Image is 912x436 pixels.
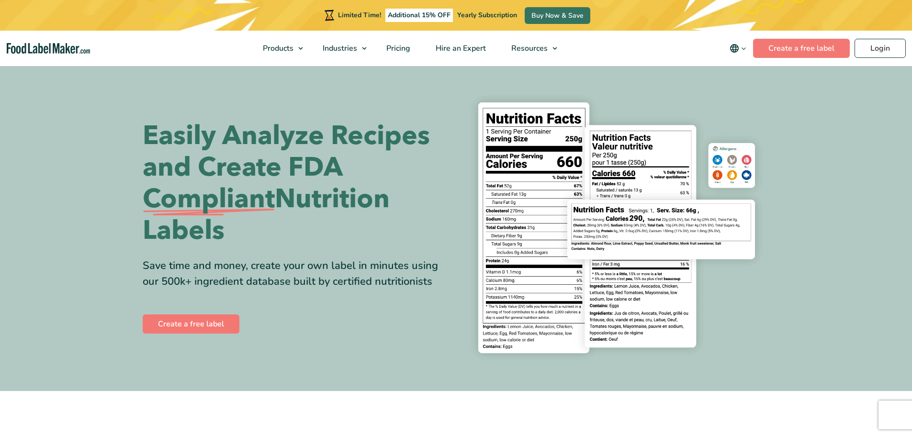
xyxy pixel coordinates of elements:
a: Create a free label [753,39,850,58]
h1: Easily Analyze Recipes and Create FDA Nutrition Labels [143,120,449,246]
span: Products [260,43,294,54]
a: Resources [499,31,562,66]
span: Yearly Subscription [457,11,517,20]
span: Resources [508,43,549,54]
span: Industries [320,43,358,54]
span: Limited Time! [338,11,381,20]
a: Login [855,39,906,58]
a: Pricing [374,31,421,66]
span: Additional 15% OFF [385,9,453,22]
span: Compliant [143,183,275,215]
span: Pricing [383,43,411,54]
a: Hire an Expert [423,31,496,66]
a: Buy Now & Save [525,7,590,24]
span: Hire an Expert [433,43,487,54]
a: Create a free label [143,314,239,334]
a: Industries [310,31,372,66]
a: Products [250,31,308,66]
div: Save time and money, create your own label in minutes using our 500k+ ingredient database built b... [143,258,449,290]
